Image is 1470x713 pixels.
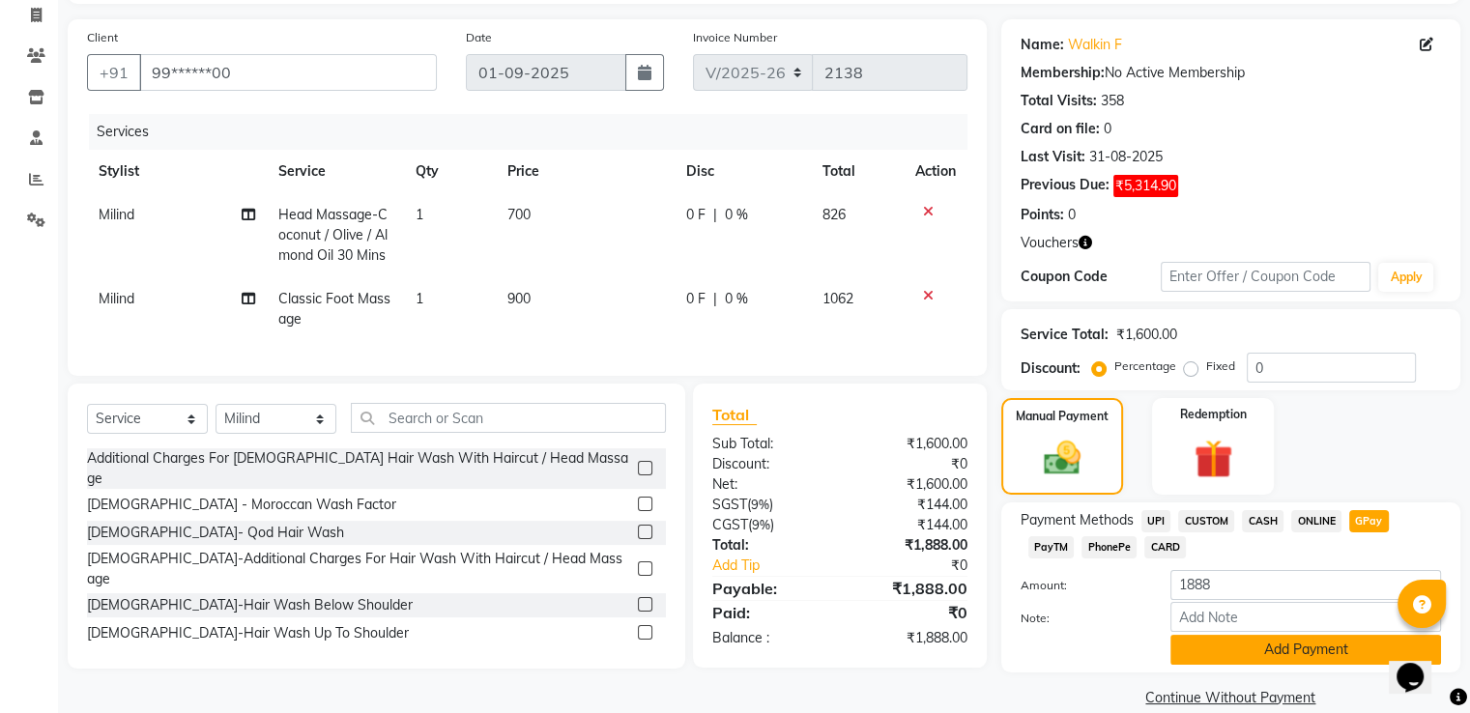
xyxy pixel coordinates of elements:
[698,454,840,474] div: Discount:
[87,54,141,91] button: +91
[507,290,531,307] span: 900
[811,150,904,193] th: Total
[87,595,413,615] div: [DEMOGRAPHIC_DATA]-Hair Wash Below Shoulder
[1141,510,1171,532] span: UPI
[698,434,840,454] div: Sub Total:
[904,150,967,193] th: Action
[840,535,982,556] div: ₹1,888.00
[1161,262,1371,292] input: Enter Offer / Coupon Code
[1021,325,1109,345] div: Service Total:
[751,497,769,512] span: 9%
[840,515,982,535] div: ₹144.00
[267,150,404,193] th: Service
[1068,35,1122,55] a: Walkin F
[1021,63,1105,83] div: Membership:
[822,206,846,223] span: 826
[1021,233,1079,253] span: Vouchers
[686,289,706,309] span: 0 F
[1170,602,1441,632] input: Add Note
[1378,263,1433,292] button: Apply
[1170,570,1441,600] input: Amount
[712,496,747,513] span: SGST
[416,290,423,307] span: 1
[840,495,982,515] div: ₹144.00
[713,289,717,309] span: |
[1021,205,1064,225] div: Points:
[351,403,666,433] input: Search or Scan
[1068,205,1076,225] div: 0
[1389,636,1451,694] iframe: chat widget
[1006,577,1156,594] label: Amount:
[1242,510,1283,532] span: CASH
[725,205,748,225] span: 0 %
[840,454,982,474] div: ₹0
[87,150,267,193] th: Stylist
[1114,357,1176,375] label: Percentage
[507,206,531,223] span: 700
[278,206,388,264] span: Head Massage-Coconut / Olive / Almond Oil 30 Mins
[87,523,344,543] div: [DEMOGRAPHIC_DATA]- Qod Hair Wash
[1021,91,1097,111] div: Total Visits:
[1021,358,1081,379] div: Discount:
[1028,536,1075,558] span: PayTM
[404,150,496,193] th: Qty
[1021,119,1100,139] div: Card on file:
[99,290,134,307] span: Milind
[1349,510,1389,532] span: GPay
[698,495,840,515] div: ( )
[713,205,717,225] span: |
[1021,147,1085,167] div: Last Visit:
[840,601,982,624] div: ₹0
[1182,435,1245,483] img: _gift.svg
[1291,510,1341,532] span: ONLINE
[416,206,423,223] span: 1
[840,434,982,454] div: ₹1,600.00
[1170,635,1441,665] button: Add Payment
[1021,510,1134,530] span: Payment Methods
[1021,175,1110,197] div: Previous Due:
[139,54,437,91] input: Search by Name/Mobile/Email/Code
[1081,536,1137,558] span: PhonePe
[698,535,840,556] div: Total:
[840,474,982,495] div: ₹1,600.00
[698,515,840,535] div: ( )
[1005,688,1456,708] a: Continue Without Payment
[1178,510,1234,532] span: CUSTOM
[1101,91,1124,111] div: 358
[712,405,757,425] span: Total
[698,556,863,576] a: Add Tip
[840,577,982,600] div: ₹1,888.00
[1206,357,1235,375] label: Fixed
[840,628,982,648] div: ₹1,888.00
[1016,408,1109,425] label: Manual Payment
[725,289,748,309] span: 0 %
[1113,175,1178,197] span: ₹5,314.90
[752,517,770,532] span: 9%
[1116,325,1177,345] div: ₹1,600.00
[1021,267,1161,287] div: Coupon Code
[1104,119,1111,139] div: 0
[496,150,675,193] th: Price
[686,205,706,225] span: 0 F
[863,556,981,576] div: ₹0
[1032,437,1092,479] img: _cash.svg
[87,448,630,489] div: Additional Charges For [DEMOGRAPHIC_DATA] Hair Wash With Haircut / Head Massage
[698,628,840,648] div: Balance :
[99,206,134,223] span: Milind
[1144,536,1186,558] span: CARD
[1006,610,1156,627] label: Note:
[712,516,748,533] span: CGST
[89,114,982,150] div: Services
[87,495,396,515] div: [DEMOGRAPHIC_DATA] - Moroccan Wash Factor
[693,29,777,46] label: Invoice Number
[466,29,492,46] label: Date
[675,150,811,193] th: Disc
[1089,147,1163,167] div: 31-08-2025
[87,549,630,589] div: [DEMOGRAPHIC_DATA]-Additional Charges For Hair Wash With Haircut / Head Massage
[278,290,390,328] span: Classic Foot Massage
[822,290,853,307] span: 1062
[1180,406,1247,423] label: Redemption
[698,474,840,495] div: Net:
[1021,35,1064,55] div: Name:
[87,29,118,46] label: Client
